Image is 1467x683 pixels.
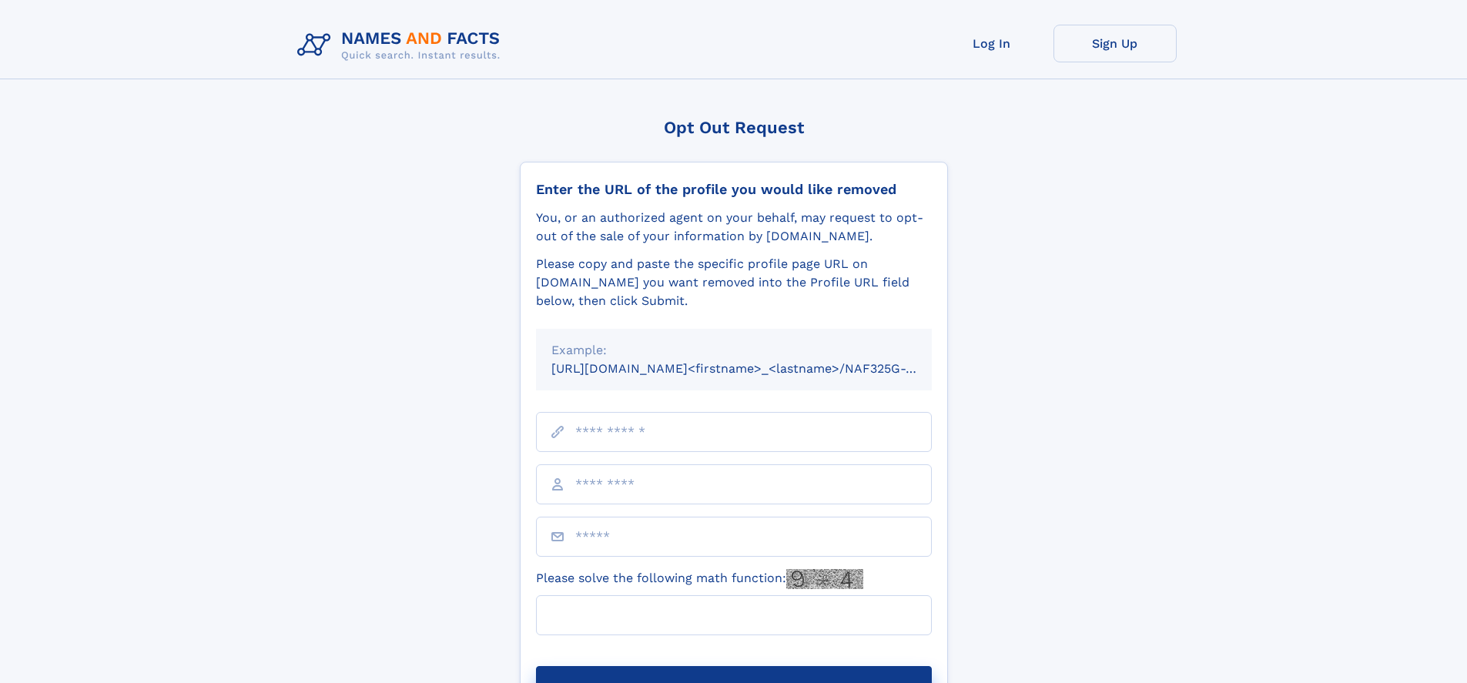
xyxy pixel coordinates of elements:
[536,209,932,246] div: You, or an authorized agent on your behalf, may request to opt-out of the sale of your informatio...
[536,255,932,310] div: Please copy and paste the specific profile page URL on [DOMAIN_NAME] you want removed into the Pr...
[520,118,948,137] div: Opt Out Request
[930,25,1053,62] a: Log In
[291,25,513,66] img: Logo Names and Facts
[551,341,916,360] div: Example:
[536,181,932,198] div: Enter the URL of the profile you would like removed
[551,361,961,376] small: [URL][DOMAIN_NAME]<firstname>_<lastname>/NAF325G-xxxxxxxx
[536,569,863,589] label: Please solve the following math function:
[1053,25,1177,62] a: Sign Up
